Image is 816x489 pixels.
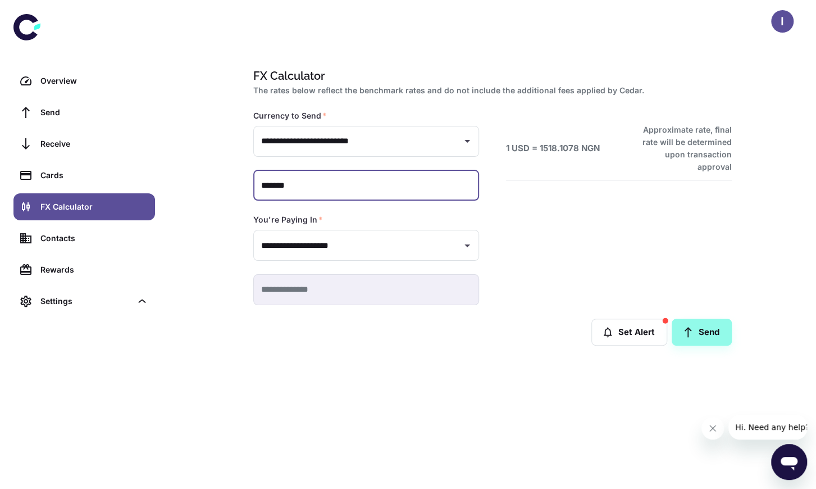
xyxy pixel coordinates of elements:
[13,130,155,157] a: Receive
[13,225,155,252] a: Contacts
[40,106,148,119] div: Send
[771,10,794,33] button: I
[40,138,148,150] div: Receive
[13,288,155,315] div: Settings
[253,67,727,84] h1: FX Calculator
[40,75,148,87] div: Overview
[13,256,155,283] a: Rewards
[253,214,323,225] label: You're Paying In
[672,319,732,346] a: Send
[701,417,724,440] iframe: Close message
[459,238,475,253] button: Open
[13,67,155,94] a: Overview
[728,415,807,440] iframe: Message from company
[40,264,148,276] div: Rewards
[40,295,131,307] div: Settings
[13,162,155,189] a: Cards
[630,124,732,173] h6: Approximate rate, final rate will be determined upon transaction approval
[7,8,81,17] span: Hi. Need any help?
[459,133,475,149] button: Open
[13,99,155,126] a: Send
[591,319,667,346] button: Set Alert
[253,110,327,121] label: Currency to Send
[40,201,148,213] div: FX Calculator
[771,444,807,480] iframe: Button to launch messaging window
[40,169,148,182] div: Cards
[506,142,600,155] h6: 1 USD = 1518.1078 NGN
[40,232,148,244] div: Contacts
[13,193,155,220] a: FX Calculator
